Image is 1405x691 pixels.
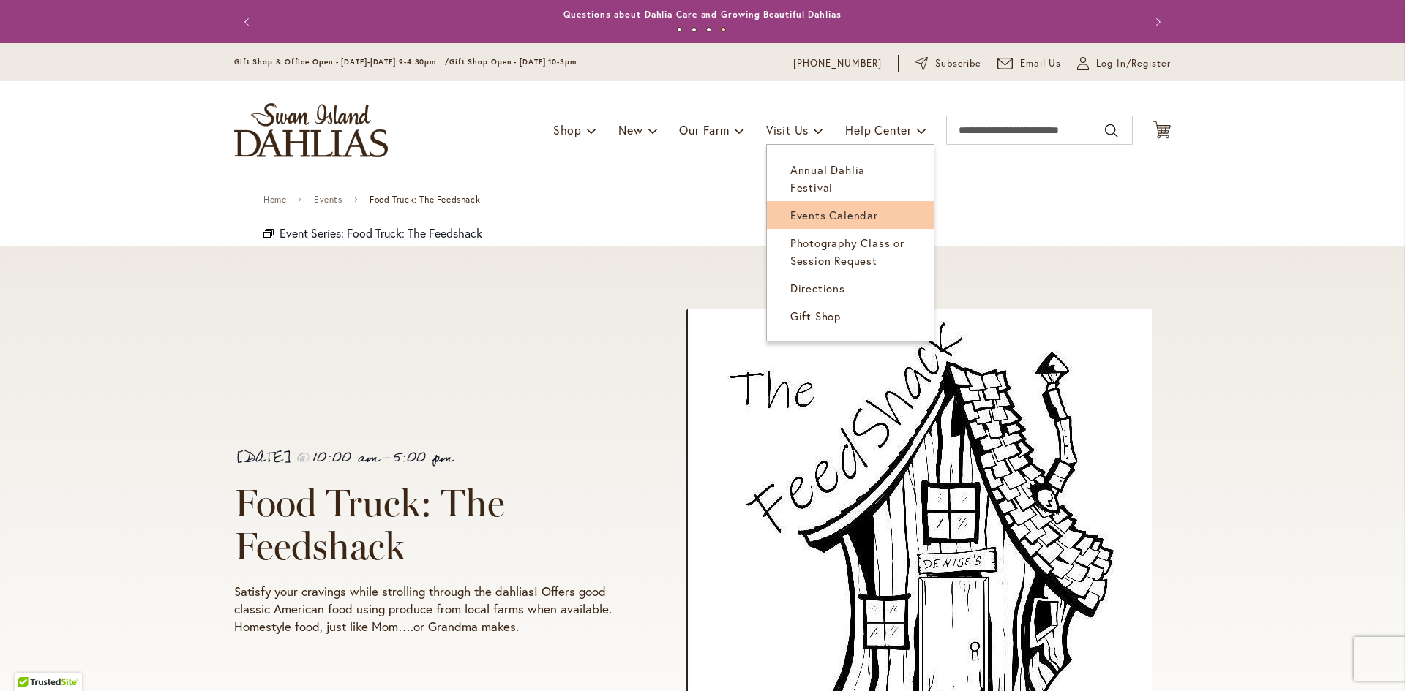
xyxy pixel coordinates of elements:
button: 2 of 4 [692,27,697,32]
span: Gift Shop Open - [DATE] 10-3pm [449,57,577,67]
span: [DATE] [234,444,293,472]
span: Food Truck: The Feedshack [234,480,505,570]
a: Questions about Dahlia Care and Growing Beautiful Dahlias [563,9,841,20]
iframe: Launch Accessibility Center [11,639,52,680]
span: Our Farm [679,122,729,137]
span: New [618,122,642,137]
em: Event Series: [263,224,274,243]
a: store logo [234,103,388,157]
span: Event Series: [280,225,344,241]
span: @ [296,444,310,472]
span: Directions [790,281,845,295]
button: Next [1142,7,1171,37]
span: Subscribe [935,56,981,71]
span: Food Truck: The Feedshack [370,195,480,205]
span: Log In/Register [1096,56,1171,71]
span: Email Us [1020,56,1062,71]
button: 1 of 4 [677,27,682,32]
span: Events Calendar [790,208,878,222]
a: Log In/Register [1077,56,1171,71]
span: 10:00 am [312,444,379,472]
span: Visit Us [766,122,809,137]
a: Events [314,195,342,205]
span: Shop [553,122,582,137]
a: Food Truck: The Feedshack [347,225,482,241]
span: Photography Class or Session Request [790,235,904,268]
span: - [382,444,390,472]
button: 3 of 4 [706,27,711,32]
button: Previous [234,7,263,37]
a: Home [263,195,286,205]
button: 4 of 4 [721,27,726,32]
span: Help Center [845,122,912,137]
p: Satisfy your cravings while strolling through the dahlias! Offers good classic American food usin... [234,583,614,635]
span: Gift Shop & Office Open - [DATE]-[DATE] 9-4:30pm / [234,57,449,67]
a: [PHONE_NUMBER] [793,56,882,71]
a: Subscribe [915,56,981,71]
span: Gift Shop [790,309,841,323]
a: Email Us [997,56,1062,71]
span: Annual Dahlia Festival [790,162,865,195]
span: 5:00 pm [393,444,453,472]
